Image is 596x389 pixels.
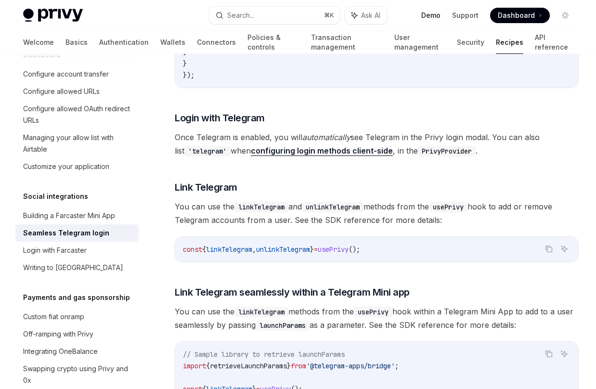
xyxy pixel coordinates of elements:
a: Writing to [GEOGRAPHIC_DATA] [15,259,139,276]
span: Link Telegram seamlessly within a Telegram Mini app [175,285,410,299]
code: usePrivy [354,307,392,317]
img: light logo [23,9,83,22]
span: Login with Telegram [175,111,265,125]
span: usePrivy [318,245,349,254]
a: Dashboard [490,8,550,23]
div: Building a Farcaster Mini App [23,210,115,221]
div: Configure allowed OAuth redirect URLs [23,103,133,126]
h5: Payments and gas sponsorship [23,292,130,303]
a: Configure allowed OAuth redirect URLs [15,100,139,129]
em: automatically [302,132,350,142]
button: Ask AI [345,7,387,24]
span: = [314,245,318,254]
span: } [183,59,187,68]
span: Ask AI [361,11,380,20]
a: Integrating OneBalance [15,343,139,360]
span: linkTelegram [206,245,252,254]
span: Once Telegram is enabled, you will see Telegram in the Privy login modal. You can also list when ... [175,130,579,157]
span: unlinkTelegram [256,245,310,254]
div: Customize your application [23,161,109,172]
code: usePrivy [429,202,467,212]
div: Managing your allow list with Airtable [23,132,133,155]
a: Managing your allow list with Airtable [15,129,139,158]
span: } [310,245,314,254]
a: Authentication [99,31,149,54]
div: Off-ramping with Privy [23,328,93,340]
a: Off-ramping with Privy [15,325,139,343]
code: linkTelegram [234,307,288,317]
a: API reference [535,31,573,54]
a: Swapping crypto using Privy and 0x [15,360,139,389]
a: Wallets [160,31,185,54]
span: Dashboard [498,11,535,20]
span: Link Telegram [175,181,237,194]
span: const [183,245,202,254]
span: '@telegram-apps/bridge' [306,362,395,370]
a: Demo [421,11,441,20]
button: Copy the contents from the code block [543,243,555,255]
code: linkTelegram [234,202,288,212]
a: Policies & controls [247,31,299,54]
span: // Sample library to retrieve launchParams [183,350,345,359]
button: Ask AI [558,348,570,360]
button: Toggle dark mode [557,8,573,23]
a: Login with Farcaster [15,242,139,259]
h5: Social integrations [23,191,88,202]
div: Integrating OneBalance [23,346,98,357]
a: configuring login methods client-side [251,146,393,156]
a: Security [457,31,484,54]
div: Writing to [GEOGRAPHIC_DATA] [23,262,123,273]
code: 'telegram' [184,146,231,156]
div: Login with Farcaster [23,245,87,256]
span: ⌘ K [324,12,334,19]
span: { [202,245,206,254]
span: retrieveLaunchParams [210,362,287,370]
a: Recipes [496,31,523,54]
a: Seamless Telegram login [15,224,139,242]
div: Configure account transfer [23,68,109,80]
code: unlinkTelegram [302,202,363,212]
a: Configure account transfer [15,65,139,83]
a: Configure allowed URLs [15,83,139,100]
button: Copy the contents from the code block [543,348,555,360]
div: Seamless Telegram login [23,227,109,239]
span: (); [349,245,360,254]
span: ] [183,48,187,56]
a: Support [452,11,479,20]
a: Building a Farcaster Mini App [15,207,139,224]
span: } [287,362,291,370]
a: Basics [65,31,88,54]
div: Custom fiat onramp [23,311,84,323]
span: import [183,362,206,370]
span: from [291,362,306,370]
div: Configure allowed URLs [23,86,100,97]
div: Swapping crypto using Privy and 0x [23,363,133,386]
span: ; [395,362,399,370]
code: launchParams [256,320,310,331]
button: Search...⌘K [209,7,340,24]
a: User management [394,31,445,54]
a: Custom fiat onramp [15,308,139,325]
span: { [206,362,210,370]
span: , [252,245,256,254]
a: Welcome [23,31,54,54]
span: You can use the methods from the hook within a Telegram Mini App to add to a user seamlessly by p... [175,305,579,332]
span: You can use the and methods from the hook to add or remove Telegram accounts from a user. See the... [175,200,579,227]
a: Customize your application [15,158,139,175]
code: PrivyProvider [418,146,476,156]
div: Search... [227,10,254,21]
span: }); [183,71,194,79]
a: Transaction management [311,31,383,54]
a: Connectors [197,31,236,54]
button: Ask AI [558,243,570,255]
